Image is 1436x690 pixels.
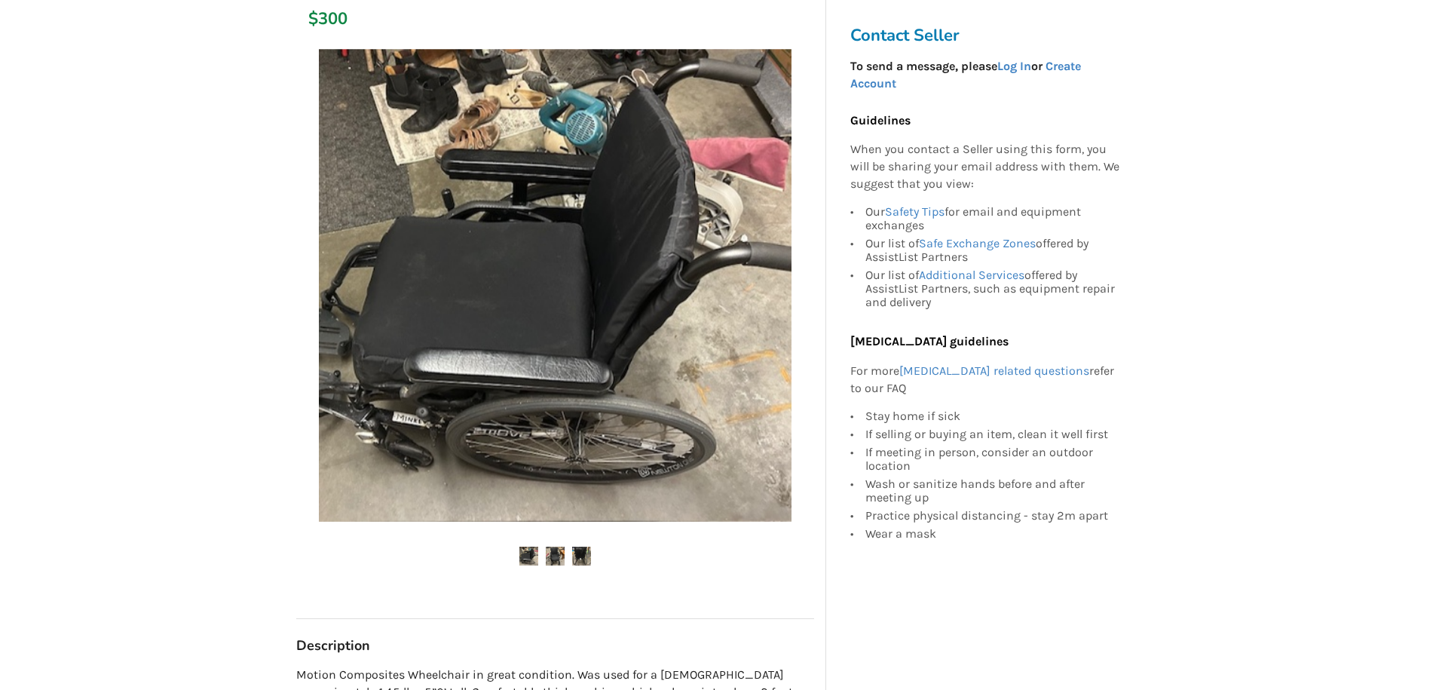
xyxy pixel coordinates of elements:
div: Our for email and equipment exchanges [865,205,1120,235]
b: [MEDICAL_DATA] guidelines [850,334,1009,348]
div: Our list of offered by AssistList Partners [865,235,1120,266]
strong: To send a message, please or [850,59,1081,90]
a: Safety Tips [885,204,945,219]
img: wheelchair-wheelchair-mobility-abbotsford-assistlist-listing [572,547,591,566]
h3: Description [296,637,814,655]
a: Additional Services [919,268,1024,282]
div: Wear a mask [865,525,1120,541]
div: Wash or sanitize hands before and after meeting up [865,475,1120,507]
img: wheelchair-wheelchair-mobility-abbotsford-assistlist-listing [519,547,538,566]
p: For more refer to our FAQ [850,363,1120,397]
p: When you contact a Seller using this form, you will be sharing your email address with them. We s... [850,142,1120,194]
img: wheelchair-wheelchair-mobility-abbotsford-assistlist-listing [546,547,565,566]
div: Our list of offered by AssistList Partners, such as equipment repair and delivery [865,266,1120,309]
a: Log In [997,59,1031,73]
h3: Contact Seller [850,25,1128,46]
div: If meeting in person, consider an outdoor location [865,443,1120,475]
a: Safe Exchange Zones [919,236,1036,250]
b: Guidelines [850,113,911,127]
div: Practice physical distancing - stay 2m apart [865,507,1120,525]
div: If selling or buying an item, clean it well first [865,425,1120,443]
a: [MEDICAL_DATA] related questions [899,363,1089,378]
div: $300 [308,8,317,29]
div: Stay home if sick [865,409,1120,425]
